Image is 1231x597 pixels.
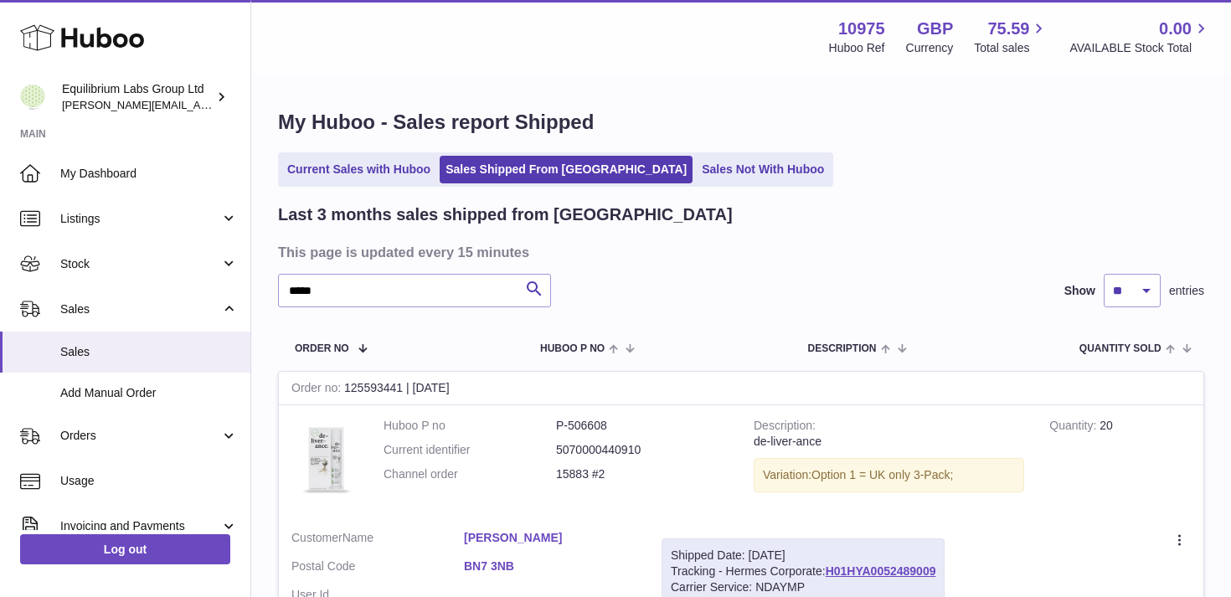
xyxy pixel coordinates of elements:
div: Variation: [754,458,1024,492]
span: Usage [60,473,238,489]
span: Add Manual Order [60,385,238,401]
strong: Quantity [1049,419,1100,436]
h1: My Huboo - Sales report Shipped [278,109,1204,136]
dt: Huboo P no [384,418,556,434]
h2: Last 3 months sales shipped from [GEOGRAPHIC_DATA] [278,203,733,226]
span: Stock [60,256,220,272]
strong: Description [754,419,816,436]
a: 75.59 Total sales [974,18,1048,56]
div: Huboo Ref [829,40,885,56]
span: Orders [60,428,220,444]
span: My Dashboard [60,166,238,182]
a: Sales Not With Huboo [696,156,830,183]
a: Log out [20,534,230,564]
span: AVAILABLE Stock Total [1069,40,1211,56]
a: [PERSON_NAME] [464,530,636,546]
dd: 5070000440910 [556,442,729,458]
div: Equilibrium Labs Group Ltd [62,81,213,113]
div: Currency [906,40,954,56]
span: Order No [295,343,349,354]
span: Listings [60,211,220,227]
img: 3PackDeliverance_Front.jpg [291,418,358,501]
span: 75.59 [987,18,1029,40]
a: Sales Shipped From [GEOGRAPHIC_DATA] [440,156,693,183]
div: 125593441 | [DATE] [279,372,1203,405]
span: entries [1169,283,1204,299]
h3: This page is updated every 15 minutes [278,243,1200,261]
span: Huboo P no [540,343,605,354]
span: Customer [291,531,343,544]
img: h.woodrow@theliverclinic.com [20,85,45,110]
span: Sales [60,344,238,360]
a: H01HYA0052489009 [826,564,936,578]
div: de-liver-ance [754,434,1024,450]
span: Quantity Sold [1079,343,1161,354]
span: Total sales [974,40,1048,56]
a: 0.00 AVAILABLE Stock Total [1069,18,1211,56]
div: Shipped Date: [DATE] [671,548,935,564]
span: Invoicing and Payments [60,518,220,534]
dd: 15883 #2 [556,466,729,482]
span: [PERSON_NAME][EMAIL_ADDRESS][DOMAIN_NAME] [62,98,336,111]
div: Carrier Service: NDAYMP [671,579,935,595]
a: Current Sales with Huboo [281,156,436,183]
dt: Name [291,530,464,550]
td: 20 [1037,405,1203,517]
strong: Order no [291,381,344,399]
strong: GBP [917,18,953,40]
dt: Postal Code [291,558,464,579]
span: Description [807,343,876,354]
span: Option 1 = UK only 3-Pack; [811,468,953,481]
dt: Current identifier [384,442,556,458]
label: Show [1064,283,1095,299]
span: 0.00 [1159,18,1192,40]
dd: P-506608 [556,418,729,434]
a: BN7 3NB [464,558,636,574]
strong: 10975 [838,18,885,40]
dt: Channel order [384,466,556,482]
span: Sales [60,301,220,317]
